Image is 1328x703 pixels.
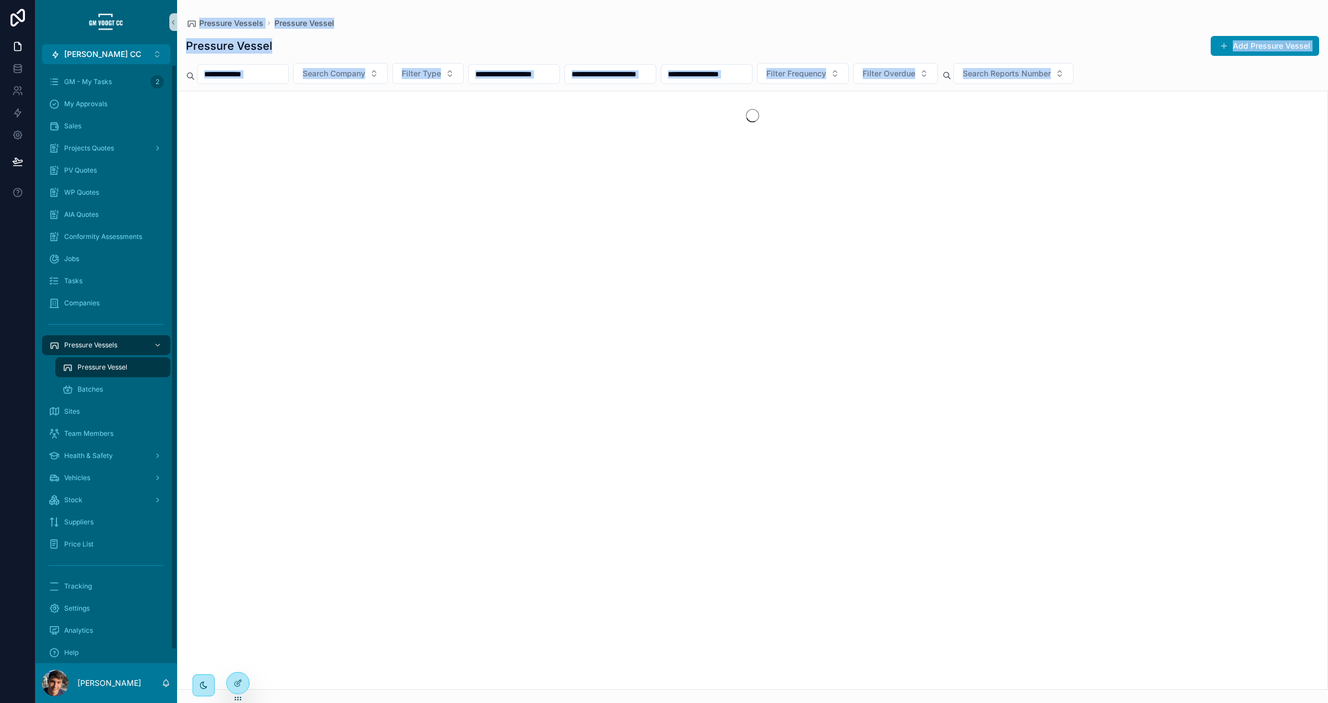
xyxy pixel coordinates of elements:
a: Pressure Vessels [42,335,170,355]
span: Companies [64,299,100,308]
a: Health & Safety [42,446,170,466]
a: Price List [42,534,170,554]
a: Sites [42,402,170,421]
span: Vehicles [64,473,90,482]
button: Select Button [293,63,388,84]
a: Stock [42,490,170,510]
button: Select Button [392,63,464,84]
span: Search Reports Number [963,68,1051,79]
span: GM - My Tasks [64,77,112,86]
button: Add Pressure Vessel [1211,36,1319,56]
div: scrollable content [35,64,177,663]
span: Tasks [64,277,82,285]
a: PV Quotes [42,160,170,180]
a: Tasks [42,271,170,291]
a: GM - My Tasks2 [42,72,170,92]
span: Filter Frequency [766,68,826,79]
p: [PERSON_NAME] [77,678,141,689]
span: Pressure Vessels [199,18,263,29]
span: Projects Quotes [64,144,114,153]
span: WP Quotes [64,188,99,197]
button: Select Button [953,63,1073,84]
button: Select Button [757,63,849,84]
span: Batches [77,385,103,394]
a: AIA Quotes [42,205,170,225]
span: Suppliers [64,518,94,527]
span: Health & Safety [64,451,113,460]
a: Projects Quotes [42,138,170,158]
a: Companies [42,293,170,313]
a: Pressure Vessel [55,357,170,377]
a: Jobs [42,249,170,269]
a: Pressure Vessels [186,18,263,29]
span: AIA Quotes [64,210,98,219]
span: My Approvals [64,100,107,108]
a: Team Members [42,424,170,444]
a: Tracking [42,576,170,596]
a: Pressure Vessel [274,18,334,29]
span: Tracking [64,582,92,591]
span: Stock [64,496,82,504]
a: My Approvals [42,94,170,114]
span: Sites [64,407,80,416]
div: 2 [151,75,164,88]
img: App logo [89,13,124,31]
a: WP Quotes [42,183,170,202]
span: PV Quotes [64,166,97,175]
span: [PERSON_NAME] CC [64,49,141,60]
a: Conformity Assessments [42,227,170,247]
span: Filter Type [402,68,441,79]
span: Help [64,648,79,657]
span: Price List [64,540,94,549]
a: Analytics [42,621,170,640]
span: Pressure Vessel [77,363,127,372]
a: Batches [55,379,170,399]
h1: Pressure Vessel [186,38,272,54]
button: Select Button [853,63,938,84]
a: Settings [42,598,170,618]
span: Jobs [64,254,79,263]
span: Pressure Vessels [64,341,117,350]
button: Select Button [42,44,170,64]
a: Vehicles [42,468,170,488]
span: Team Members [64,429,113,438]
a: Suppliers [42,512,170,532]
span: Filter Overdue [863,68,915,79]
span: Sales [64,122,81,131]
a: Help [42,643,170,663]
span: Settings [64,604,90,613]
span: Search Company [303,68,365,79]
a: Sales [42,116,170,136]
span: Conformity Assessments [64,232,142,241]
span: Analytics [64,626,93,635]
